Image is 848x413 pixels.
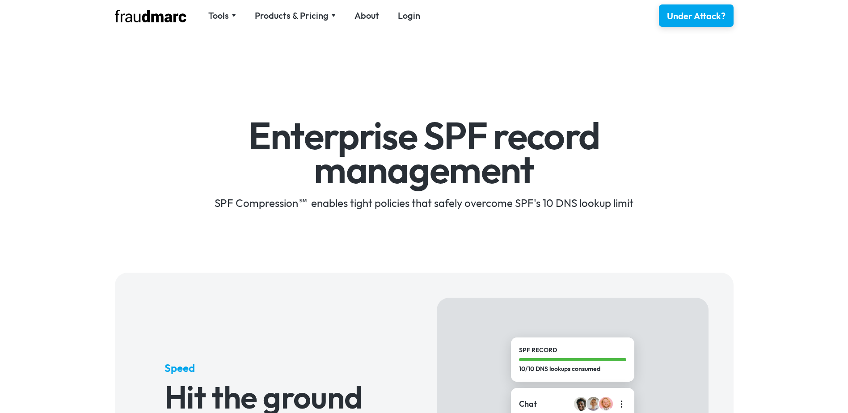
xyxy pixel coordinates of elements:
[659,4,734,27] a: Under Attack?
[519,365,600,373] strong: 10/10 DNS lookups consumed
[354,9,379,22] a: About
[255,9,329,22] div: Products & Pricing
[667,10,726,22] div: Under Attack?
[519,398,537,410] div: Chat
[398,9,420,22] a: Login
[165,196,683,210] div: SPF Compression℠ enables tight policies that safely overcome SPF's 10 DNS lookup limit
[165,119,683,186] h1: Enterprise SPF record management
[165,361,387,375] h5: Speed
[208,9,236,22] div: Tools
[208,9,229,22] div: Tools
[519,346,626,355] div: SPF Record
[255,9,336,22] div: Products & Pricing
